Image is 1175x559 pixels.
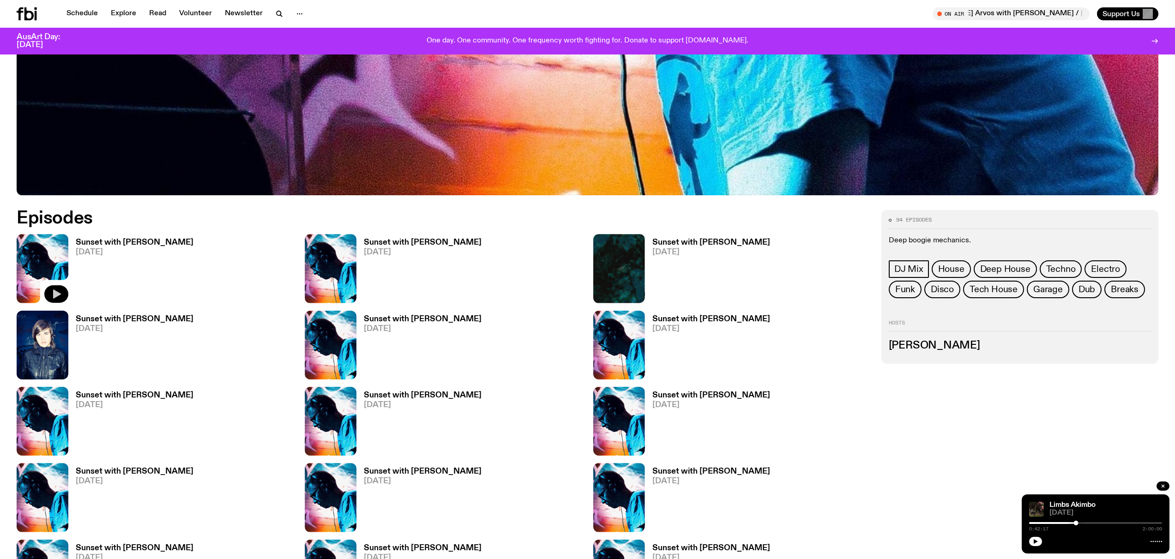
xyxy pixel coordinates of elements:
a: Sunset with [PERSON_NAME][DATE] [645,391,770,456]
a: Disco [924,281,960,298]
a: Dub [1072,281,1102,298]
span: Electro [1091,264,1120,274]
a: Funk [889,281,922,298]
a: Read [144,7,172,20]
span: [DATE] [364,477,482,485]
h3: Sunset with [PERSON_NAME] [364,315,482,323]
a: Volunteer [174,7,217,20]
h3: Sunset with [PERSON_NAME] [76,239,193,246]
a: Schedule [61,7,103,20]
span: Disco [931,284,954,295]
h3: Sunset with [PERSON_NAME] [652,239,770,246]
h3: Sunset with [PERSON_NAME] [76,544,193,552]
a: Sunset with [PERSON_NAME][DATE] [645,315,770,379]
h3: Sunset with [PERSON_NAME] [364,239,482,246]
span: [DATE] [652,401,770,409]
h3: Sunset with [PERSON_NAME] [652,468,770,475]
img: Simon Caldwell stands side on, looking downwards. He has headphones on. Behind him is a brightly ... [305,311,356,379]
span: 2:00:00 [1143,527,1162,531]
h3: AusArt Day: [DATE] [17,33,76,49]
span: Techno [1046,264,1076,274]
span: Tech House [970,284,1018,295]
a: Limbs Akimbo [1049,501,1096,509]
span: [DATE] [1049,510,1162,517]
a: Sunset with [PERSON_NAME][DATE] [645,468,770,532]
a: Sunset with [PERSON_NAME][DATE] [68,391,193,456]
span: Garage [1033,284,1063,295]
span: [DATE] [76,248,193,256]
h3: Sunset with [PERSON_NAME] [364,544,482,552]
h3: Sunset with [PERSON_NAME] [76,391,193,399]
span: [DATE] [652,325,770,333]
h3: [PERSON_NAME] [889,341,1151,351]
span: Dub [1079,284,1095,295]
a: DJ Mix [889,260,929,278]
a: Newsletter [219,7,268,20]
a: Sunset with [PERSON_NAME][DATE] [68,315,193,379]
span: DJ Mix [894,264,923,274]
a: Tech House [963,281,1024,298]
img: Simon Caldwell stands side on, looking downwards. He has headphones on. Behind him is a brightly ... [305,387,356,456]
img: Simon Caldwell stands side on, looking downwards. He has headphones on. Behind him is a brightly ... [17,463,68,532]
a: Sunset with [PERSON_NAME][DATE] [356,391,482,456]
img: Simon Caldwell stands side on, looking downwards. He has headphones on. Behind him is a brightly ... [593,463,645,532]
h2: Hosts [889,320,1151,331]
span: Deep House [980,264,1030,274]
span: [DATE] [364,325,482,333]
a: Sunset with [PERSON_NAME][DATE] [356,315,482,379]
span: [DATE] [652,248,770,256]
a: Breaks [1104,281,1145,298]
span: 0:42:17 [1029,527,1048,531]
span: 94 episodes [896,217,932,222]
a: Sunset with [PERSON_NAME][DATE] [645,239,770,303]
a: House [932,260,971,278]
h3: Sunset with [PERSON_NAME] [76,315,193,323]
img: Simon Caldwell stands side on, looking downwards. He has headphones on. Behind him is a brightly ... [305,234,356,303]
h3: Sunset with [PERSON_NAME] [652,391,770,399]
img: Simon Caldwell stands side on, looking downwards. He has headphones on. Behind him is a brightly ... [593,387,645,456]
span: [DATE] [76,325,193,333]
span: [DATE] [652,477,770,485]
button: On Air[DATE] Arvos with [PERSON_NAME] / [PERSON_NAME] interview with [PERSON_NAME] [933,7,1090,20]
span: Breaks [1111,284,1139,295]
a: Sunset with [PERSON_NAME][DATE] [356,468,482,532]
span: Funk [895,284,915,295]
img: Simon Caldwell stands side on, looking downwards. He has headphones on. Behind him is a brightly ... [305,463,356,532]
h3: Sunset with [PERSON_NAME] [364,391,482,399]
button: Support Us [1097,7,1158,20]
h3: Sunset with [PERSON_NAME] [652,315,770,323]
h3: Sunset with [PERSON_NAME] [652,544,770,552]
span: Support Us [1103,10,1140,18]
span: [DATE] [364,248,482,256]
a: Explore [105,7,142,20]
a: Sunset with [PERSON_NAME][DATE] [356,239,482,303]
span: [DATE] [364,401,482,409]
span: [DATE] [76,477,193,485]
h3: Sunset with [PERSON_NAME] [76,468,193,475]
img: Simon Caldwell stands side on, looking downwards. He has headphones on. Behind him is a brightly ... [17,234,68,303]
a: Garage [1027,281,1069,298]
a: Electro [1085,260,1127,278]
h2: Episodes [17,210,774,227]
span: House [938,264,964,274]
img: Simon Caldwell stands side on, looking downwards. He has headphones on. Behind him is a brightly ... [17,387,68,456]
p: Deep boogie mechanics. [889,236,1151,245]
a: Techno [1040,260,1082,278]
p: One day. One community. One frequency worth fighting for. Donate to support [DOMAIN_NAME]. [427,37,748,45]
span: [DATE] [76,401,193,409]
a: Sunset with [PERSON_NAME][DATE] [68,468,193,532]
img: Simon Caldwell stands side on, looking downwards. He has headphones on. Behind him is a brightly ... [593,311,645,379]
a: Sunset with [PERSON_NAME][DATE] [68,239,193,303]
h3: Sunset with [PERSON_NAME] [364,468,482,475]
a: Deep House [974,260,1037,278]
img: Jackson sits at an outdoor table, legs crossed and gazing at a black and brown dog also sitting a... [1029,502,1044,517]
